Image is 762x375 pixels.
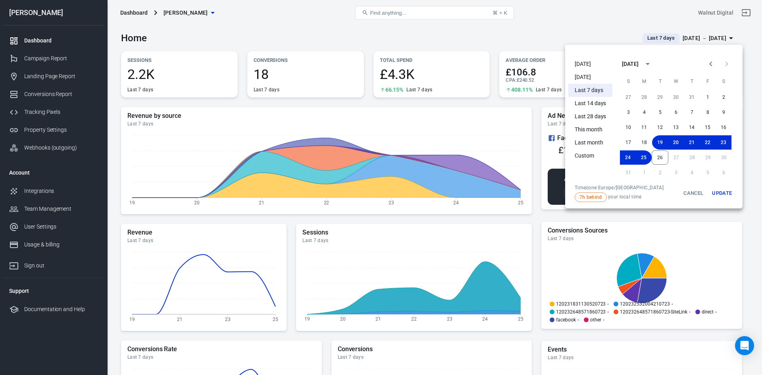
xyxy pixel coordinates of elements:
span: Sunday [621,73,635,89]
button: 31 [684,90,700,104]
button: 6 [668,105,684,119]
button: 28 [636,90,652,104]
button: 18 [636,135,652,150]
button: 21 [684,135,700,150]
button: 20 [668,135,684,150]
button: 4 [636,105,652,119]
button: 29 [652,90,668,104]
button: 3 [620,105,636,119]
button: 9 [716,105,731,119]
button: 13 [668,120,684,135]
button: 23 [716,135,731,150]
span: Thursday [685,73,699,89]
span: Friday [700,73,715,89]
span: Saturday [716,73,731,89]
button: 12 [652,120,668,135]
button: Cancel [681,185,706,202]
button: 24 [620,150,636,165]
li: [DATE] [568,71,612,84]
button: 1 [700,90,716,104]
button: 27 [620,90,636,104]
button: 22 [700,135,716,150]
button: calendar view is open, switch to year view [641,57,654,71]
div: [DATE] [622,60,639,68]
button: 15 [700,120,716,135]
button: 26 [652,150,668,165]
button: 5 [652,105,668,119]
button: 30 [668,90,684,104]
span: your local time [575,192,664,202]
button: 25 [636,150,652,165]
li: Last 14 days [568,97,612,110]
li: Custom [568,149,612,162]
button: 14 [684,120,700,135]
button: 17 [620,135,636,150]
button: 2 [716,90,731,104]
span: Tuesday [653,73,667,89]
span: Wednesday [669,73,683,89]
button: 19 [652,135,668,150]
div: Timezone: Europe/[GEOGRAPHIC_DATA] [575,185,664,191]
div: Open Intercom Messenger [735,336,754,355]
button: 11 [636,120,652,135]
li: [DATE] [568,58,612,71]
button: Previous month [703,56,719,72]
span: Monday [637,73,651,89]
button: 7 [684,105,700,119]
li: Last 28 days [568,110,612,123]
li: This month [568,123,612,136]
li: Last month [568,136,612,149]
button: 8 [700,105,716,119]
button: 16 [716,120,731,135]
button: Update [709,185,735,202]
li: Last 7 days [568,84,612,97]
span: 7h behind [577,194,605,201]
button: 10 [620,120,636,135]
